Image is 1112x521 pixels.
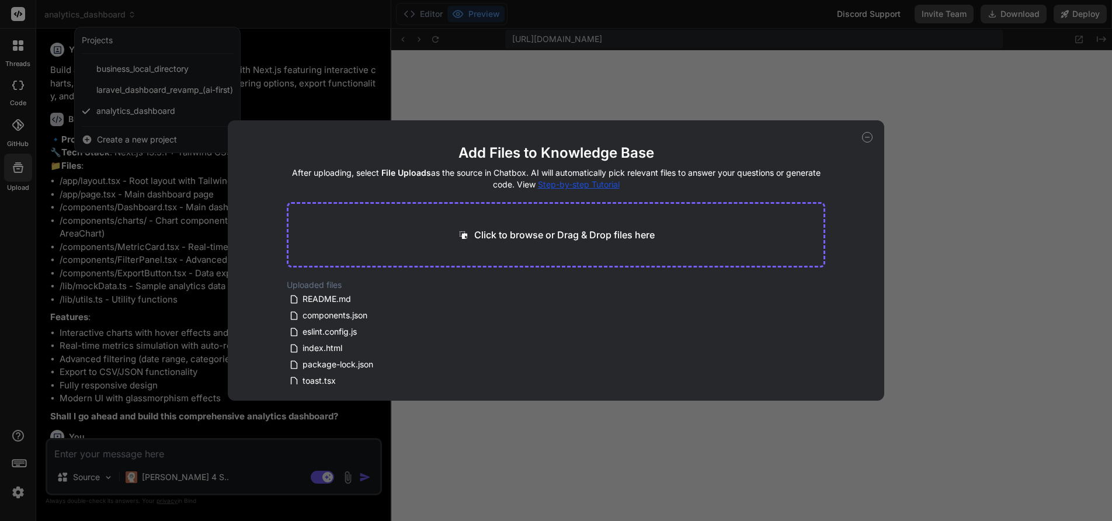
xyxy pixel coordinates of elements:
h2: Add Files to Knowledge Base [287,144,826,162]
span: components.json [301,308,369,322]
h4: After uploading, select as the source in Chatbox. AI will automatically pick relevant files to an... [287,167,826,190]
span: README.md [301,292,352,306]
span: File Uploads [381,168,431,178]
h2: Uploaded files [287,279,826,291]
span: package-lock.json [301,357,374,371]
span: eslint.config.js [301,325,358,339]
span: Step-by-step Tutorial [538,179,620,189]
p: Click to browse or Drag & Drop files here [474,228,655,242]
span: index.html [301,341,343,355]
span: toast.tsx [301,374,337,388]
